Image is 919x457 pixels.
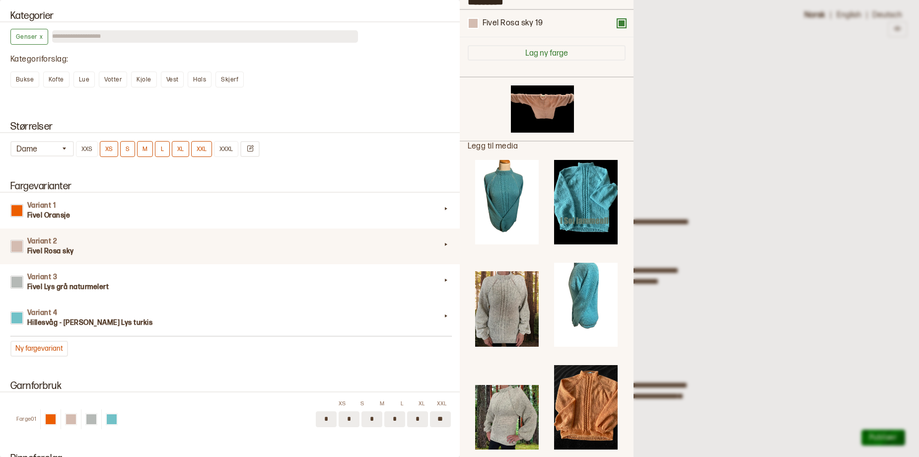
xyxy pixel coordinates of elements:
span: Hals [193,76,206,83]
img: daffb0f4-7e04-414d-954d-299053844c75 [554,365,617,449]
h3: Fivel Oransje [27,211,441,221]
button: Endre størrelser [240,141,260,157]
span: Bukse [16,76,34,83]
img: 8ba44f23-7a5e-4fe4-b43e-a68eee7ffea7 [475,271,538,347]
div: Fivel Rosa sky 19 [483,18,543,29]
h4: Variant 4 [27,308,441,318]
h3: Hillesvåg - [PERSON_NAME] Lys turkis [27,318,441,328]
span: x [38,32,43,42]
span: Vest [166,76,179,83]
span: Votter [104,76,122,83]
div: XL [413,400,431,407]
button: XXS [76,141,98,157]
div: S [353,400,371,407]
div: Fivel Rosa sky 19 [460,10,634,37]
button: Lag ny farge [468,45,626,61]
span: Lue [79,76,89,83]
img: 5a22590e-8af5-4809-bcf3-eaddb928f736 [554,160,617,244]
h4: Variant 2 [27,236,441,246]
button: Dame [10,141,74,156]
span: Kjole [137,76,151,83]
span: Genser [16,33,37,41]
div: L [393,400,411,407]
img: 0aa58111-eaea-48ee-bfe5-13fed4c33cda [511,85,574,133]
button: L [155,141,170,157]
button: Ny fargevariant [10,341,68,357]
h4: Variant 3 [27,272,441,282]
button: XXXL [214,141,238,157]
h3: Fivel Lys grå naturmelert [27,282,441,292]
button: S [120,141,135,157]
img: d7f22577-6b70-4b6a-9a80-ce6f129771f7 [475,385,538,450]
button: M [137,141,153,157]
h4: Variant 1 [27,201,441,211]
span: Skjerf [221,76,238,83]
button: XS [100,141,118,157]
img: ae6012e7-622b-4ae3-ae9f-ffbc4a329a39 [554,263,617,347]
svg: Endre størrelser [246,145,254,152]
button: XL [172,141,189,157]
div: XXL [433,400,451,407]
div: M [373,400,391,407]
div: Kategoriforslag : [10,55,451,65]
div: XS [334,400,352,407]
span: Kofte [49,76,64,83]
img: 42640312-6d4d-4be0-abea-9048ca0e1a2c [475,160,538,244]
div: Farge 01 [10,416,40,423]
button: XXL [191,141,212,157]
h3: Fivel Rosa sky [27,246,441,256]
